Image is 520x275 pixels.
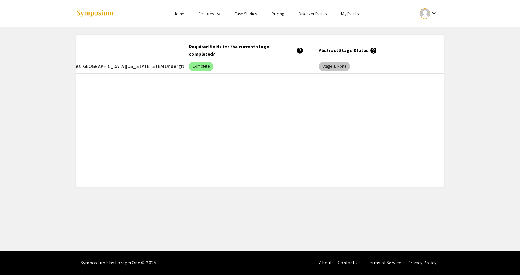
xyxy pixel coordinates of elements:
a: Discover Events [299,11,327,16]
a: Contact Us [338,259,361,266]
mat-icon: Expand Features list [215,10,222,18]
a: Case Studies [234,11,257,16]
mat-cell: 2025 Life Sciences [GEOGRAPHIC_DATA][US_STATE] STEM Undergraduate Symposium [54,59,184,74]
mat-header-cell: Abstract Stage Status [314,42,444,59]
a: Features [199,11,214,16]
mat-icon: Expand account dropdown [430,10,438,17]
div: Symposium™ by ForagerOne © 2025 [81,251,156,275]
a: Home [174,11,184,16]
a: Terms of Service [367,259,401,266]
iframe: Chat [5,248,26,270]
button: Expand account dropdown [413,7,444,20]
div: Required fields for the current stage completed?help [189,43,309,58]
a: Pricing [272,11,284,16]
mat-chip: Complete [189,62,213,71]
mat-icon: help [296,47,303,54]
img: Symposium by ForagerOne [76,9,114,18]
div: Required fields for the current stage completed? [189,43,304,58]
mat-icon: help [370,47,377,54]
a: Privacy Policy [407,259,436,266]
mat-chip: Stage 1, None [319,62,350,71]
a: About [319,259,332,266]
a: My Events [341,11,359,16]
